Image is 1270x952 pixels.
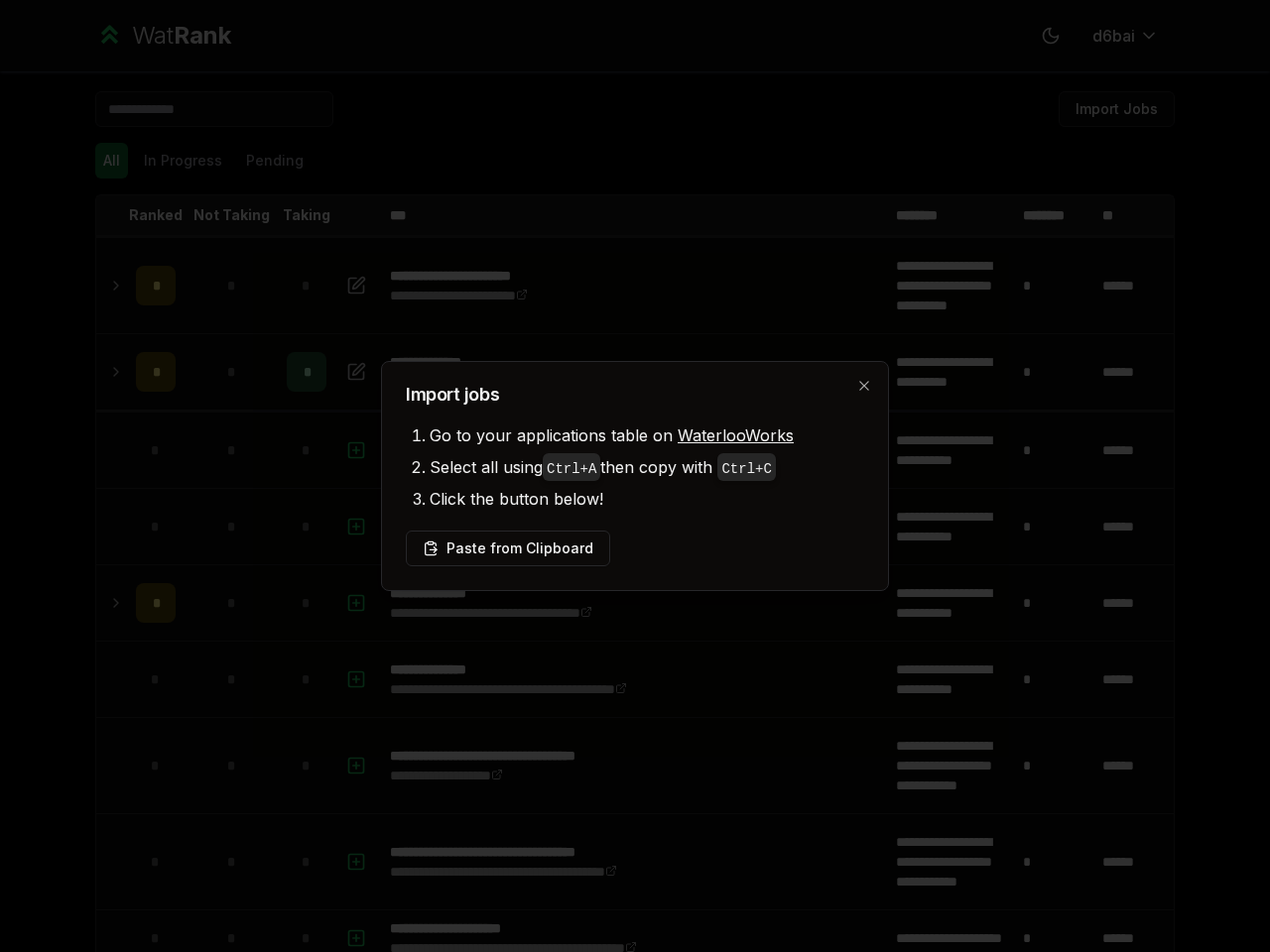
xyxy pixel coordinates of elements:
li: Click the button below! [430,483,864,515]
li: Go to your applications table on [430,419,864,451]
li: Select all using then copy with [430,451,864,483]
button: Paste from Clipboard [406,531,610,566]
code: Ctrl+ C [721,461,771,477]
a: WaterlooWorks [678,425,794,445]
h2: Import jobs [406,386,864,404]
code: Ctrl+ A [547,461,596,477]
